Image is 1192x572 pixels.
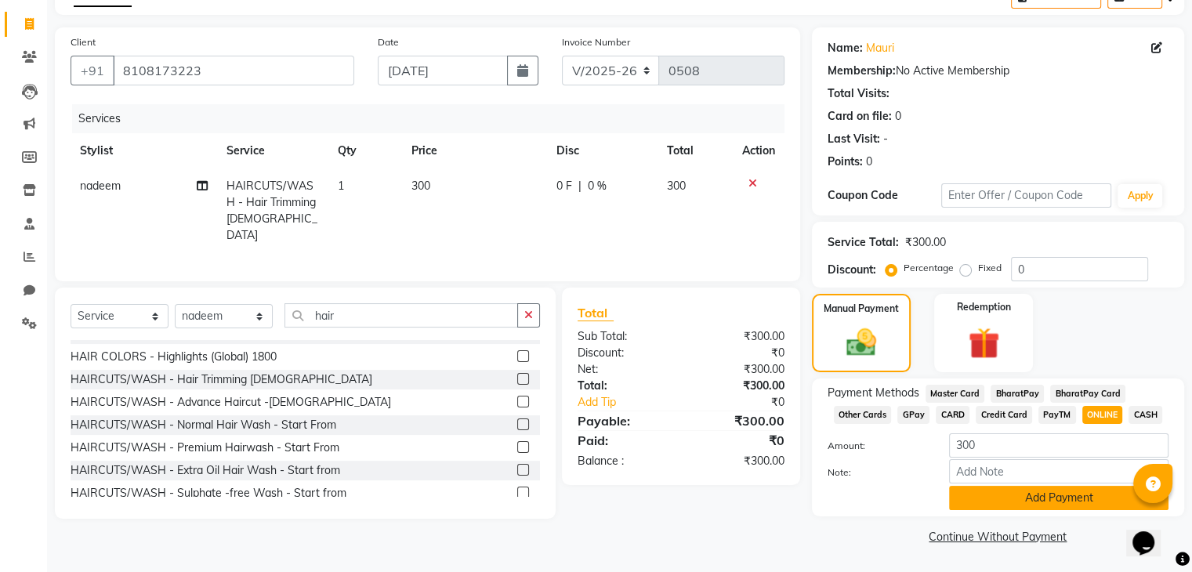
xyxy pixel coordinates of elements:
[658,133,733,168] th: Total
[976,406,1032,424] span: Credit Card
[566,345,681,361] div: Discount:
[328,133,403,168] th: Qty
[402,133,547,168] th: Price
[226,179,317,242] span: HAIRCUTS/WASH - Hair Trimming [DEMOGRAPHIC_DATA]
[71,417,336,433] div: HAIRCUTS/WASH - Normal Hair Wash - Start From
[71,440,339,456] div: HAIRCUTS/WASH - Premium Hairwash - Start From
[378,35,399,49] label: Date
[72,104,796,133] div: Services
[834,406,892,424] span: Other Cards
[828,40,863,56] div: Name:
[338,179,344,193] span: 1
[71,349,277,365] div: HAIR COLORS - Highlights (Global) 1800
[1038,406,1076,424] span: PayTM
[828,63,1168,79] div: No Active Membership
[566,328,681,345] div: Sub Total:
[824,302,899,316] label: Manual Payment
[866,154,872,170] div: 0
[733,133,784,168] th: Action
[895,108,901,125] div: 0
[566,431,681,450] div: Paid:
[828,85,889,102] div: Total Visits:
[681,453,796,469] div: ₹300.00
[816,465,937,480] label: Note:
[883,131,888,147] div: -
[284,303,518,328] input: Search or Scan
[71,56,114,85] button: +91
[547,133,658,168] th: Disc
[566,453,681,469] div: Balance :
[681,361,796,378] div: ₹300.00
[667,179,686,193] span: 300
[828,131,880,147] div: Last Visit:
[71,133,217,168] th: Stylist
[828,385,919,401] span: Payment Methods
[828,108,892,125] div: Card on file:
[681,411,796,430] div: ₹300.00
[936,406,969,424] span: CARD
[828,154,863,170] div: Points:
[1126,509,1176,556] iframe: chat widget
[816,439,937,453] label: Amount:
[949,486,1168,510] button: Add Payment
[71,371,372,388] div: HAIRCUTS/WASH - Hair Trimming [DEMOGRAPHIC_DATA]
[837,325,886,360] img: _cash.svg
[949,433,1168,458] input: Amount
[1050,385,1125,403] span: BharatPay Card
[566,394,700,411] a: Add Tip
[1129,406,1162,424] span: CASH
[71,35,96,49] label: Client
[904,261,954,275] label: Percentage
[958,324,1009,363] img: _gift.svg
[217,133,328,168] th: Service
[411,179,430,193] span: 300
[991,385,1044,403] span: BharatPay
[681,328,796,345] div: ₹300.00
[681,345,796,361] div: ₹0
[957,300,1011,314] label: Redemption
[566,411,681,430] div: Payable:
[1118,184,1162,208] button: Apply
[113,56,354,85] input: Search by Name/Mobile/Email/Code
[828,187,941,204] div: Coupon Code
[556,178,572,194] span: 0 F
[949,459,1168,483] input: Add Note
[828,63,896,79] div: Membership:
[71,485,346,501] div: HAIRCUTS/WASH - Sulphate -free Wash - Start from
[866,40,894,56] a: Mauri
[681,431,796,450] div: ₹0
[941,183,1112,208] input: Enter Offer / Coupon Code
[926,385,985,403] span: Master Card
[1082,406,1123,424] span: ONLINE
[897,406,929,424] span: GPay
[566,378,681,394] div: Total:
[562,35,630,49] label: Invoice Number
[71,462,340,479] div: HAIRCUTS/WASH - Extra Oil Hair Wash - Start from
[578,305,614,321] span: Total
[828,234,899,251] div: Service Total:
[905,234,946,251] div: ₹300.00
[815,529,1181,545] a: Continue Without Payment
[828,262,876,278] div: Discount:
[681,378,796,394] div: ₹300.00
[588,178,607,194] span: 0 %
[80,179,121,193] span: nadeem
[578,178,582,194] span: |
[978,261,1002,275] label: Fixed
[700,394,795,411] div: ₹0
[71,394,391,411] div: HAIRCUTS/WASH - Advance Haircut -[DEMOGRAPHIC_DATA]
[566,361,681,378] div: Net:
